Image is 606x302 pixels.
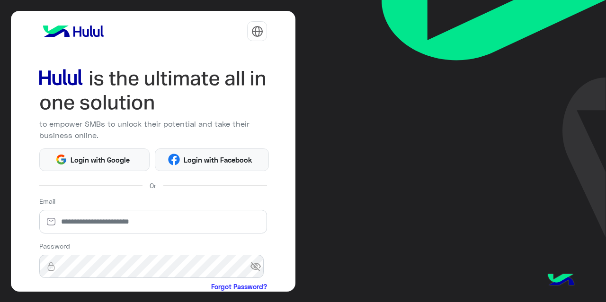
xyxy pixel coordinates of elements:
[150,181,156,190] span: Or
[39,241,70,251] label: Password
[39,148,150,171] button: Login with Google
[180,155,256,165] span: Login with Facebook
[39,22,107,41] img: logo
[39,262,63,271] img: lock
[168,154,180,165] img: Facebook
[211,282,267,292] a: Forgot Password?
[39,217,63,226] img: email
[544,264,578,297] img: hulul-logo.png
[251,26,263,37] img: tab
[39,196,55,206] label: Email
[67,155,134,165] span: Login with Google
[55,154,67,165] img: Google
[155,148,269,171] button: Login with Facebook
[39,118,267,141] p: to empower SMBs to unlock their potential and take their business online.
[39,66,267,115] img: hululLoginTitle_EN.svg
[250,258,267,275] span: visibility_off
